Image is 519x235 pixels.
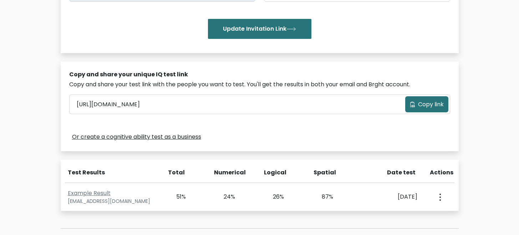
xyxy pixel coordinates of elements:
[313,193,333,201] div: 87%
[72,133,201,141] a: Or create a cognitive ability test as a business
[214,168,235,177] div: Numerical
[405,96,448,112] button: Copy link
[68,168,156,177] div: Test Results
[418,100,444,109] span: Copy link
[68,189,111,197] a: Example Result
[264,168,285,177] div: Logical
[363,168,421,177] div: Date test
[314,168,334,177] div: Spatial
[215,193,235,201] div: 24%
[166,193,186,201] div: 51%
[68,198,157,205] div: [EMAIL_ADDRESS][DOMAIN_NAME]
[69,70,450,79] div: Copy and share your unique IQ test link
[208,19,311,39] button: Update Invitation Link
[362,193,417,201] div: [DATE]
[164,168,185,177] div: Total
[264,193,284,201] div: 26%
[69,80,450,89] div: Copy and share your test link with the people you want to test. You'll get the results in both yo...
[430,168,454,177] div: Actions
